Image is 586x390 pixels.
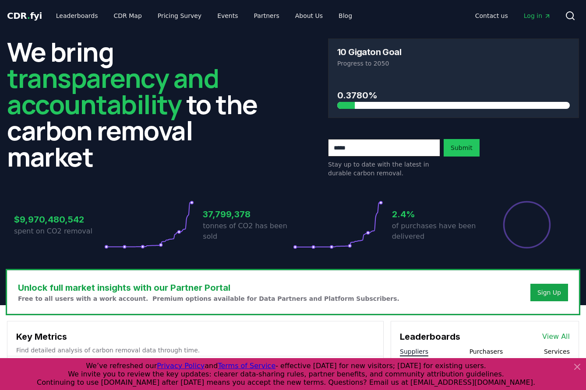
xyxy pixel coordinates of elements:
[337,89,570,102] h3: 0.3780%
[203,208,293,221] h3: 37,799,378
[337,59,570,68] p: Progress to 2050
[332,8,359,24] a: Blog
[400,330,460,343] h3: Leaderboards
[203,221,293,242] p: tonnes of CO2 has been sold
[470,347,503,356] button: Purchasers
[530,284,568,301] button: Sign Up
[16,346,374,355] p: Find detailed analysis of carbon removal data through time.
[444,139,480,157] button: Submit
[7,60,219,122] span: transparency and accountability
[400,347,428,356] button: Suppliers
[7,10,42,21] span: CDR fyi
[524,11,551,20] span: Log in
[49,8,359,24] nav: Main
[7,38,258,170] h2: We bring to the carbon removal market
[151,8,208,24] a: Pricing Survey
[502,200,551,249] div: Percentage of sales delivered
[468,8,558,24] nav: Main
[14,226,104,237] p: spent on CO2 removal
[49,8,105,24] a: Leaderboards
[107,8,149,24] a: CDR Map
[210,8,245,24] a: Events
[7,10,42,22] a: CDR.fyi
[468,8,515,24] a: Contact us
[18,281,399,294] h3: Unlock full market insights with our Partner Portal
[392,221,482,242] p: of purchases have been delivered
[247,8,286,24] a: Partners
[328,160,440,178] p: Stay up to date with the latest in durable carbon removal.
[14,213,104,226] h3: $9,970,480,542
[288,8,330,24] a: About Us
[517,8,558,24] a: Log in
[16,330,374,343] h3: Key Metrics
[27,10,30,21] span: .
[18,294,399,303] p: Free to all users with a work account. Premium options available for Data Partners and Platform S...
[537,288,561,297] a: Sign Up
[337,48,401,56] h3: 10 Gigaton Goal
[542,331,570,342] a: View All
[392,208,482,221] h3: 2.4%
[544,347,570,356] button: Services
